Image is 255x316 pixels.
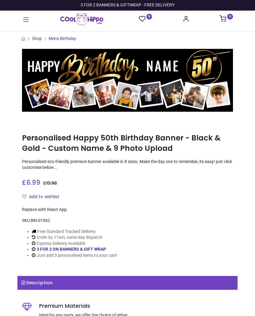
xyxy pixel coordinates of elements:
sup: 0 [146,14,152,20]
i: Add to wishlist [22,194,27,199]
span: £ [22,178,40,187]
li: Just add 3 personalised items to your cart! [32,252,117,259]
a: Mens Birthday [49,36,76,41]
li: Free Standard Tracked Delivery [32,229,117,235]
h1: Personalised Happy 50th Birthday Banner - Black & Gold - Custom Name & 9 Photo Upload [22,133,233,154]
li: Order by 11am, same day dispatch [32,234,117,241]
li: Express Delivery Available [32,241,117,247]
span: 6.99 [26,178,40,187]
div: SKU: [22,218,233,224]
a: 3 FOR 2 ON BANNERS & GIFT WRAP [37,247,106,252]
a: Logo of Cool Hippo [60,13,103,25]
div: Replace with React App. [22,207,233,213]
a: Shop [32,36,42,41]
span: BN-01062 [31,218,50,223]
button: Add to wishlistAdd to wishlist [22,192,65,202]
h5: Premium Materials [39,302,233,310]
sup: 0 [227,14,233,20]
a: Description [17,276,238,290]
div: 3 FOR 2 BANNERS & GIFTWRAP - FREE DELIVERY [80,2,175,8]
a: 0 [139,15,152,23]
p: Personalised eco-friendly premium banner available in 8 sizes. Make the day one to remember, its ... [22,159,233,171]
span: £ [43,180,57,186]
img: Personalised Happy 50th Birthday Banner - Black & Gold - Custom Name & 9 Photo Upload [22,49,233,112]
img: Cool Hippo [60,13,103,25]
a: 0 [220,17,233,22]
a: Account Info [183,17,189,22]
span: 13.98 [46,180,57,186]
